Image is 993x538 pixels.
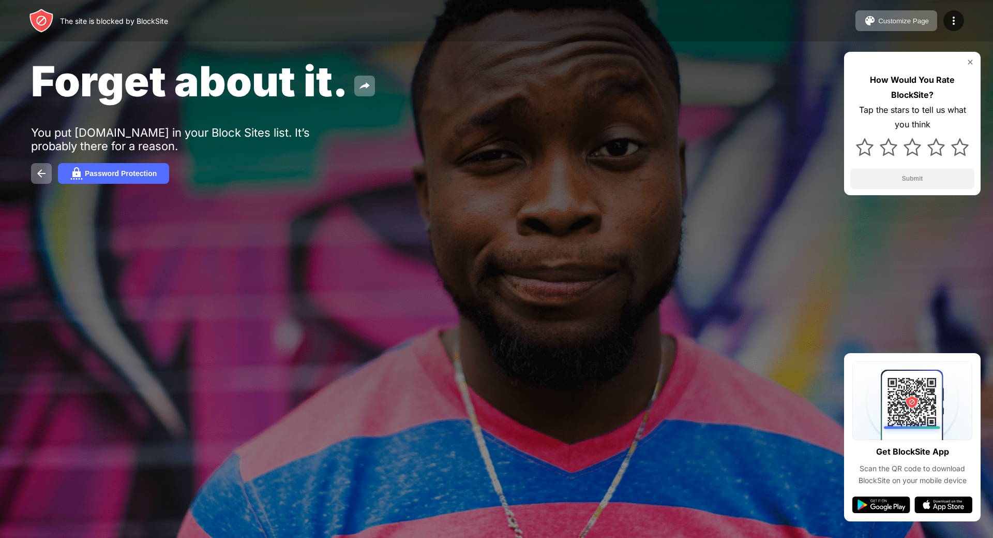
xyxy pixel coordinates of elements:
[35,167,48,180] img: back.svg
[864,14,876,27] img: pallet.svg
[850,103,974,133] div: Tap the stars to tell us what you think
[85,169,157,178] div: Password Protection
[850,168,974,189] button: Submit
[70,167,83,180] img: password.svg
[855,10,937,31] button: Customize Page
[31,56,348,106] span: Forget about it.
[876,444,949,459] div: Get BlockSite App
[966,58,974,66] img: rate-us-close.svg
[358,80,371,92] img: share.svg
[31,408,276,526] iframe: Banner
[29,8,54,33] img: header-logo.svg
[927,138,945,156] img: star.svg
[856,138,874,156] img: star.svg
[951,138,969,156] img: star.svg
[914,497,972,513] img: app-store.svg
[58,163,169,184] button: Password Protection
[880,138,897,156] img: star.svg
[904,138,921,156] img: star.svg
[60,17,168,25] div: The site is blocked by BlockSite
[850,72,974,103] div: How Would You Rate BlockSite?
[852,463,972,486] div: Scan the QR code to download BlockSite on your mobile device
[947,14,960,27] img: menu-icon.svg
[852,497,910,513] img: google-play.svg
[852,361,972,440] img: qrcode.svg
[31,126,351,153] div: You put [DOMAIN_NAME] in your Block Sites list. It’s probably there for a reason.
[878,17,929,25] div: Customize Page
